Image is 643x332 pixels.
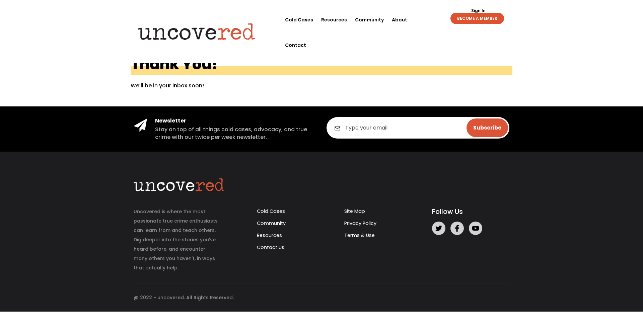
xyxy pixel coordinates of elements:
h5: Stay on top of all things cold cases, advocacy, and true crime with our twice per week newsletter. [155,126,316,141]
h1: Thank You! [131,57,512,75]
a: Resources [321,7,347,32]
h5: Follow Us [432,207,509,216]
a: BECOME A MEMBER [450,13,504,24]
a: Cold Cases [285,7,313,32]
a: Privacy Policy [344,220,376,227]
img: Uncovered logo [132,18,261,45]
a: Terms & Use [344,232,375,239]
h4: Newsletter [155,117,316,124]
p: Uncovered is where the most passionate true crime enthusiasts can learn from and teach others. Di... [134,207,220,272]
input: Subscribe [467,118,508,137]
a: About [392,7,407,32]
a: Site Map [344,208,365,215]
input: Type your email [327,117,509,139]
a: Cold Cases [257,208,285,215]
a: Community [355,7,384,32]
a: Sign In [468,9,489,13]
a: Resources [257,232,282,239]
p: We’ll be in your inbox soon! [131,82,512,90]
a: Community [257,220,286,227]
a: Contact [285,32,306,58]
a: Contact Us [257,244,284,251]
div: @ 2022 - uncovered. All Rights Reserved. [134,283,509,301]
